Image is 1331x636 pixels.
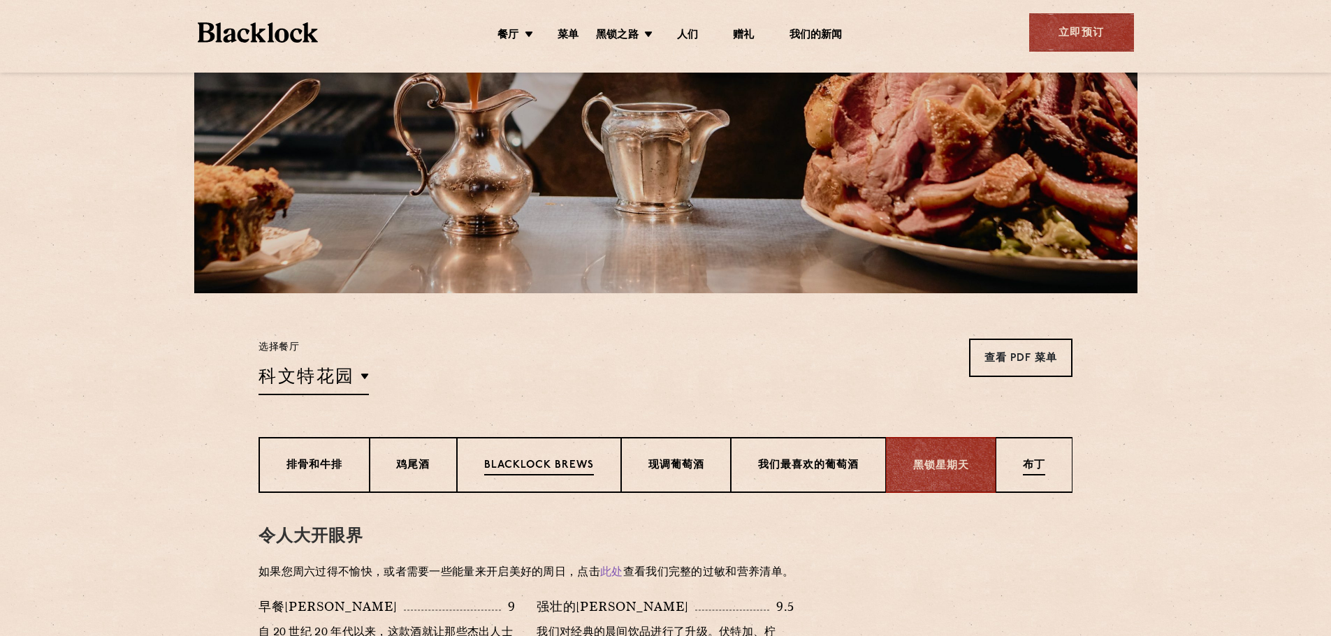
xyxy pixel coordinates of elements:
img: BL_Textured_Logo-footer-cropped.svg [198,22,319,43]
font: 科文特花园 [259,367,355,385]
font: 现调葡萄酒 [648,460,704,471]
font: 黑锁星期天 [913,461,969,471]
font: 我们最喜欢的葡萄酒 [758,460,859,471]
font: 排骨和牛排 [286,460,342,471]
font: 餐厅 [497,30,518,40]
font: 鸡尾酒 [396,460,430,471]
a: 餐厅 [497,29,518,44]
font: 查看 PDF 菜单 [984,353,1057,364]
font: 9.5 [776,600,794,613]
font: 黑锁之路 [596,30,639,40]
font: 早餐[PERSON_NAME] [259,600,397,613]
font: 如果您周六过得不愉快，或者需要一些能量来开启美好的周日，点击 [259,568,600,578]
font: 我们的新闻 [790,30,843,40]
a: 人们 [677,29,698,44]
font: Blacklock Brews [484,460,594,471]
a: 此处 [600,568,623,578]
a: 我们的新闻 [790,29,843,44]
font: 立即预订 [1059,28,1105,38]
font: 布丁 [1023,460,1045,471]
font: 赠礼 [733,30,754,40]
font: 菜单 [558,30,579,40]
a: 黑锁之路 [596,29,639,44]
font: 选择餐厅 [259,342,300,353]
a: 赠礼 [733,29,754,44]
font: 查看我们完整的过敏和营养清单。 [623,568,794,578]
font: 强壮的[PERSON_NAME] [537,600,688,613]
font: 令人大开眼界 [259,528,363,545]
a: 查看 PDF 菜单 [969,339,1072,377]
font: 9 [508,600,516,613]
a: 菜单 [558,29,579,44]
font: 人们 [677,30,698,40]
